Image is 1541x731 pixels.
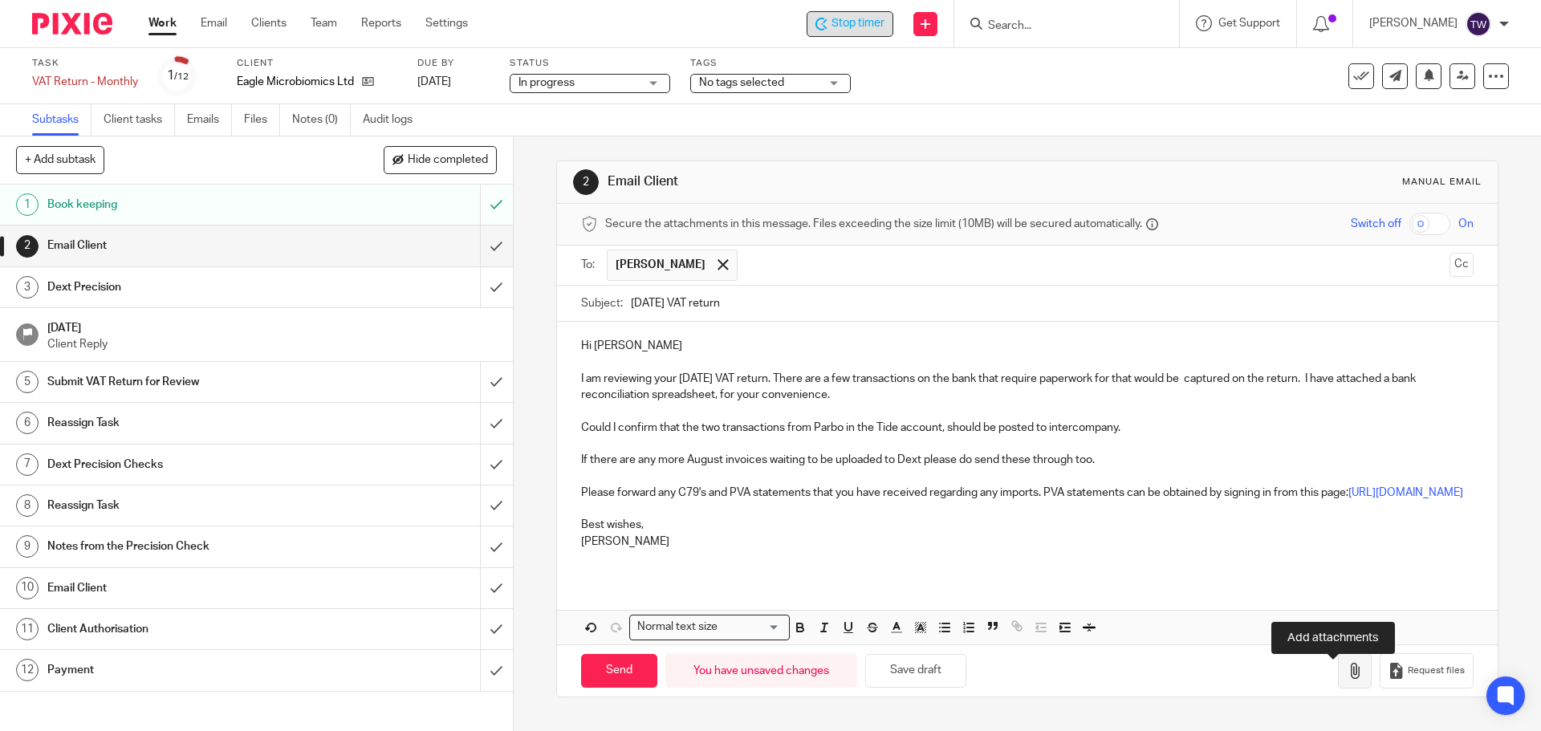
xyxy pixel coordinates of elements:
[581,534,1473,550] p: [PERSON_NAME]
[608,173,1062,190] h1: Email Client
[47,370,325,394] h1: Submit VAT Return for Review
[16,193,39,216] div: 1
[1348,487,1463,498] a: [URL][DOMAIN_NAME]
[47,453,325,477] h1: Dext Precision Checks
[510,57,670,70] label: Status
[408,154,488,167] span: Hide completed
[47,411,325,435] h1: Reassign Task
[831,15,884,32] span: Stop timer
[722,619,780,636] input: Search for option
[16,235,39,258] div: 2
[425,15,468,31] a: Settings
[581,517,1473,533] p: Best wishes,
[1380,653,1473,689] button: Request files
[16,146,104,173] button: + Add subtask
[16,276,39,298] div: 3
[629,615,790,640] div: Search for option
[237,74,354,90] p: Eagle Microbiomics Ltd
[16,659,39,681] div: 12
[581,654,657,688] input: Send
[47,336,497,352] p: Client Reply
[47,493,325,518] h1: Reassign Task
[986,19,1131,34] input: Search
[47,576,325,600] h1: Email Client
[47,234,325,258] h1: Email Client
[16,371,39,393] div: 5
[1351,216,1401,232] span: Switch off
[148,15,177,31] a: Work
[361,15,401,31] a: Reports
[1466,11,1491,37] img: svg%3E
[690,57,851,70] label: Tags
[292,104,351,136] a: Notes (0)
[573,169,599,195] div: 2
[32,104,91,136] a: Subtasks
[47,275,325,299] h1: Dext Precision
[865,654,966,688] button: Save draft
[1408,664,1465,677] span: Request files
[251,15,287,31] a: Clients
[581,371,1473,404] p: I am reviewing your [DATE] VAT return. There are a few transactions on the bank that require pape...
[581,257,599,273] label: To:
[665,653,857,688] div: You have unsaved changes
[417,57,490,70] label: Due by
[244,104,280,136] a: Files
[32,13,112,35] img: Pixie
[16,453,39,476] div: 7
[201,15,227,31] a: Email
[581,452,1473,468] p: If there are any more August invoices waiting to be uploaded to Dext please do send these through...
[616,257,705,273] span: [PERSON_NAME]
[1458,216,1474,232] span: On
[47,534,325,558] h1: Notes from the Precision Check
[174,72,189,81] small: /12
[311,15,337,31] a: Team
[167,67,189,85] div: 1
[47,316,497,336] h1: [DATE]
[32,57,138,70] label: Task
[581,338,1473,354] p: Hi [PERSON_NAME]
[16,412,39,434] div: 6
[633,619,721,636] span: Normal text size
[16,577,39,599] div: 10
[518,77,575,88] span: In progress
[581,295,623,311] label: Subject:
[1369,15,1458,31] p: [PERSON_NAME]
[16,494,39,517] div: 8
[605,216,1142,232] span: Secure the attachments in this message. Files exceeding the size limit (10MB) will be secured aut...
[104,104,175,136] a: Client tasks
[187,104,232,136] a: Emails
[363,104,425,136] a: Audit logs
[699,77,784,88] span: No tags selected
[47,658,325,682] h1: Payment
[417,76,451,87] span: [DATE]
[237,57,397,70] label: Client
[1450,253,1474,277] button: Cc
[47,193,325,217] h1: Book keeping
[1402,176,1482,189] div: Manual email
[807,11,893,37] div: Eagle Microbiomics Ltd - VAT Return - Monthly
[16,618,39,640] div: 11
[581,420,1473,436] p: Could I confirm that the two transactions from Parbo in the Tide account, should be posted to int...
[32,74,138,90] div: VAT Return - Monthly
[1218,18,1280,29] span: Get Support
[47,617,325,641] h1: Client Authorisation
[384,146,497,173] button: Hide completed
[581,485,1473,501] p: Please forward any C79's and PVA statements that you have received regarding any imports. PVA sta...
[16,535,39,558] div: 9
